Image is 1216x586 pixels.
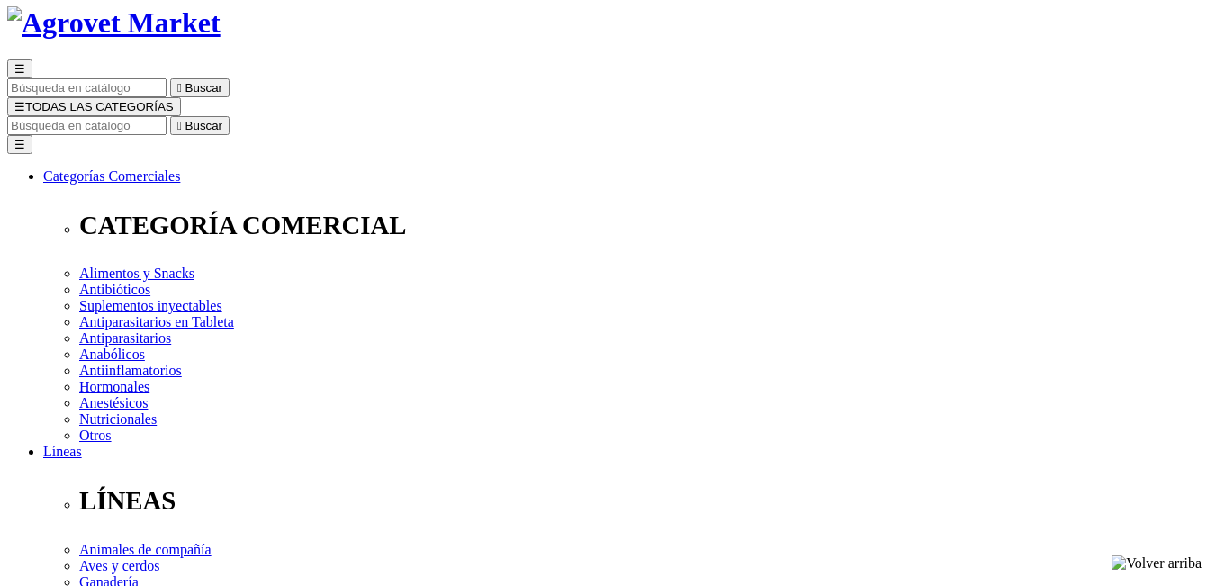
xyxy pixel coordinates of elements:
button: ☰TODAS LAS CATEGORÍAS [7,97,181,116]
a: Anabólicos [79,347,145,362]
p: LÍNEAS [79,486,1209,516]
button:  Buscar [170,116,230,135]
a: Categorías Comerciales [43,168,180,184]
button:  Buscar [170,78,230,97]
button: ☰ [7,135,32,154]
input: Buscar [7,78,167,97]
a: Animales de compañía [79,542,212,557]
img: Volver arriba [1112,555,1202,572]
a: Aves y cerdos [79,558,159,573]
a: Líneas [43,444,82,459]
input: Buscar [7,116,167,135]
a: Antibióticos [79,282,150,297]
span: Buscar [185,81,222,95]
a: Alimentos y Snacks [79,266,194,281]
p: CATEGORÍA COMERCIAL [79,211,1209,240]
button: ☰ [7,59,32,78]
a: Antiinflamatorios [79,363,182,378]
a: Otros [79,428,112,443]
a: Antiparasitarios [79,330,171,346]
a: Nutricionales [79,411,157,427]
i:  [177,81,182,95]
img: Agrovet Market [7,6,221,40]
a: Antiparasitarios en Tableta [79,314,234,329]
span: ☰ [14,100,25,113]
a: Suplementos inyectables [79,298,222,313]
a: Anestésicos [79,395,148,410]
span: ☰ [14,62,25,76]
i:  [177,119,182,132]
span: Buscar [185,119,222,132]
a: Hormonales [79,379,149,394]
